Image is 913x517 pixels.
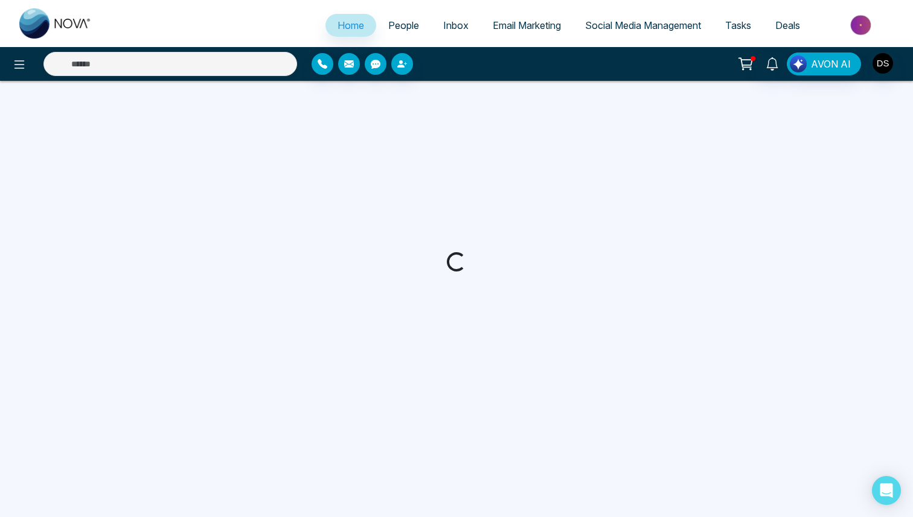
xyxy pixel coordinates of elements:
[573,14,713,37] a: Social Media Management
[431,14,481,37] a: Inbox
[388,19,419,31] span: People
[481,14,573,37] a: Email Marketing
[790,56,807,72] img: Lead Flow
[787,52,861,75] button: AVON AI
[443,19,469,31] span: Inbox
[376,14,431,37] a: People
[585,19,701,31] span: Social Media Management
[338,19,364,31] span: Home
[818,11,906,39] img: Market-place.gif
[775,19,800,31] span: Deals
[725,19,751,31] span: Tasks
[873,53,893,74] img: User Avatar
[872,476,901,505] div: Open Intercom Messenger
[19,8,92,39] img: Nova CRM Logo
[493,19,561,31] span: Email Marketing
[713,14,763,37] a: Tasks
[763,14,812,37] a: Deals
[325,14,376,37] a: Home
[811,57,851,71] span: AVON AI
